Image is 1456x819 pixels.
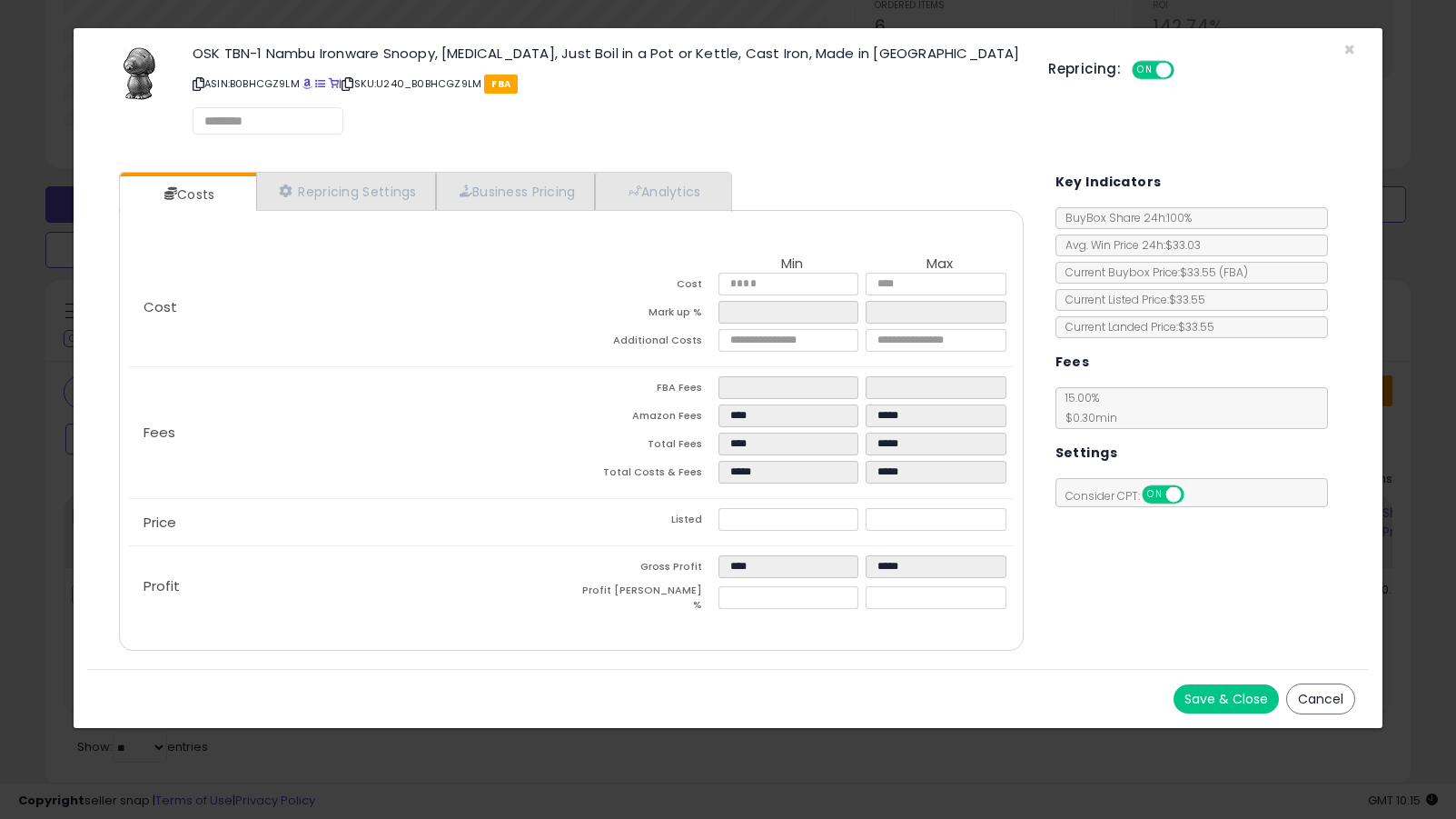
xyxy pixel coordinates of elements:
[1055,351,1090,374] h5: Fees
[1144,487,1166,503] span: ON
[1055,171,1162,194] h5: Key Indicators
[123,46,156,101] img: 51xJpzvU6FL._SL60_.jpg
[571,508,718,536] td: Listed
[120,176,254,213] a: Costs
[1056,265,1248,280] span: Current Buybox Price:
[1056,319,1214,335] span: Current Landed Price: $33.55
[1056,292,1205,307] span: Current Listed Price: $33.55
[1134,63,1156,78] span: ON
[571,376,718,405] td: FBA Fees
[315,76,325,91] a: All offer listings
[129,425,571,440] p: Fees
[193,69,1021,98] p: ASIN: B0BHCGZ9LM | SKU: U240_B0BHCGZ9LM
[1056,210,1192,225] span: BuyBox Share 24h: 100%
[571,301,718,329] td: Mark up %
[571,433,718,461] td: Total Fees
[1055,442,1117,464] h5: Settings
[1180,265,1248,280] span: $33.55
[1343,36,1355,63] span: ×
[571,405,718,433] td: Amazon Fees
[193,46,1021,60] h3: OSK TBN-1 Nambu Ironware Snoopy, [MEDICAL_DATA], Just Boil in a Pot or Kettle, Cast Iron, Made in...
[1174,684,1279,714] button: Save & Close
[866,256,1013,273] th: Max
[129,579,571,594] p: Profit
[329,76,339,91] a: Your listing only
[1181,487,1210,503] span: OFF
[1056,390,1117,425] span: 15.00 %
[718,256,866,273] th: Min
[1219,265,1248,280] span: ( FBA )
[571,584,718,617] td: Profit [PERSON_NAME] %
[1056,237,1201,253] span: Avg. Win Price 24h: $33.03
[129,515,571,530] p: Price
[436,173,595,210] a: Business Pricing
[484,75,518,94] span: FBA
[302,76,312,91] a: BuyBox page
[571,273,718,301] td: Cost
[571,461,718,489] td: Total Costs & Fees
[256,173,436,210] a: Repricing Settings
[1056,488,1208,504] span: Consider CPT:
[595,173,729,210] a: Analytics
[1056,410,1117,425] span: $0.30 min
[571,329,718,357] td: Additional Costs
[571,555,718,584] td: Gross Profit
[129,300,571,315] p: Cost
[1048,62,1121,76] h5: Repricing:
[1286,684,1355,714] button: Cancel
[1172,63,1201,78] span: OFF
